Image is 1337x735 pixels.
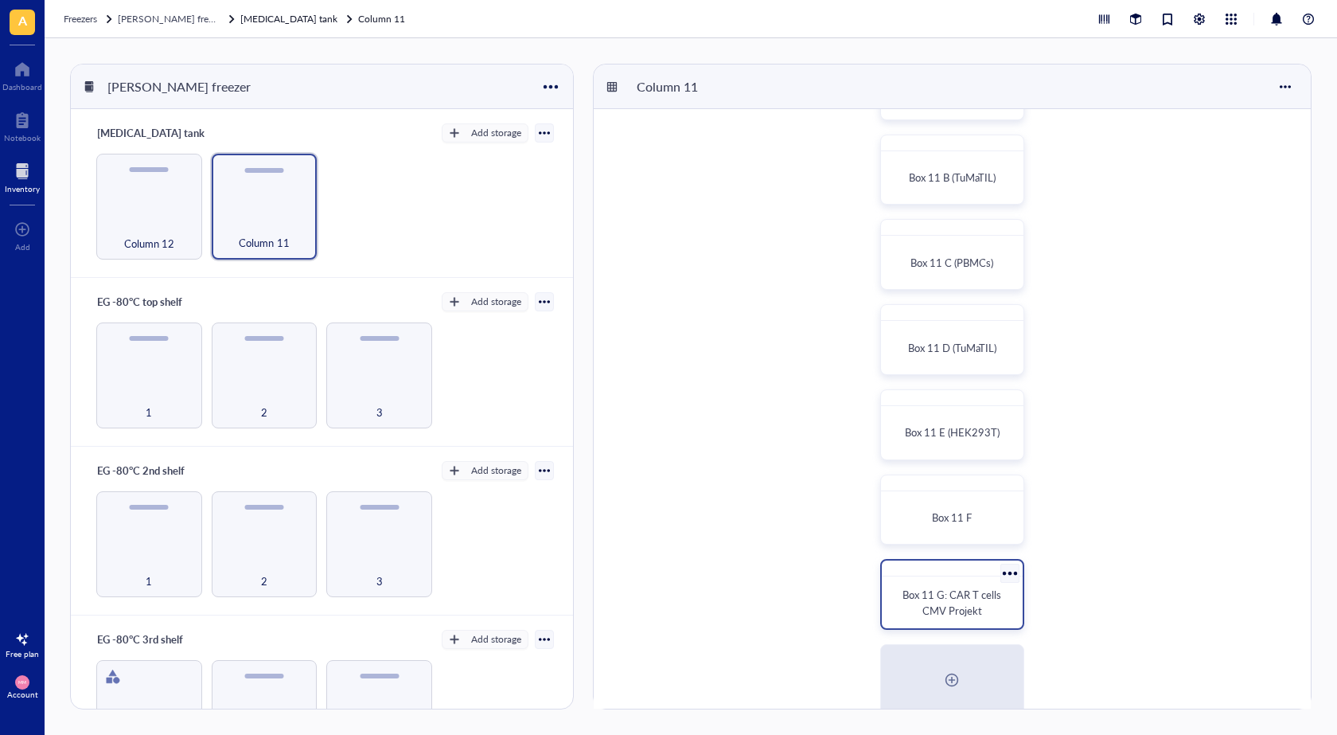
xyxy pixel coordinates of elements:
[442,630,528,649] button: Add storage
[90,628,190,651] div: EG -80°C 3rd shelf
[908,340,996,355] span: Box 11 D (TuMaTIL)
[90,459,192,482] div: EG -80°C 2nd shelf
[239,234,289,252] span: Column 11
[240,11,408,27] a: [MEDICAL_DATA] tankColumn 11
[4,108,41,143] a: Notebook
[471,463,521,478] div: Add storage
[118,11,237,27] a: [PERSON_NAME] freezer
[18,10,27,30] span: A
[124,235,174,252] span: Column 12
[100,73,258,100] div: [PERSON_NAME] freezer
[118,12,225,25] span: [PERSON_NAME] freezer
[376,573,383,590] span: 3
[15,242,30,252] div: Add
[7,690,38,699] div: Account
[4,133,41,143] div: Notebook
[932,510,972,525] span: Box 11 F
[905,424,1000,440] span: Box 11 E (HEK293T)
[471,126,521,140] div: Add storage
[471,632,521,647] div: Add storage
[6,649,39,659] div: Free plan
[442,461,528,480] button: Add storage
[261,404,267,421] span: 2
[64,12,97,25] span: Freezers
[2,57,42,92] a: Dashboard
[18,680,25,685] span: MM
[2,82,42,92] div: Dashboard
[5,158,40,194] a: Inventory
[442,292,528,311] button: Add storage
[910,255,993,270] span: Box 11 C (PBMCs)
[471,295,521,309] div: Add storage
[90,122,212,144] div: [MEDICAL_DATA] tank
[902,587,1004,618] span: Box 11 G: CAR T cells CMV Projekt
[442,123,528,143] button: Add storage
[64,11,115,27] a: Freezers
[146,404,152,421] span: 1
[146,573,152,590] span: 1
[909,170,996,185] span: Box 11 B (TuMaTIL)
[376,404,383,421] span: 3
[5,184,40,194] div: Inventory
[630,73,725,100] div: Column 11
[261,573,267,590] span: 2
[90,291,189,313] div: EG -80°C top shelf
